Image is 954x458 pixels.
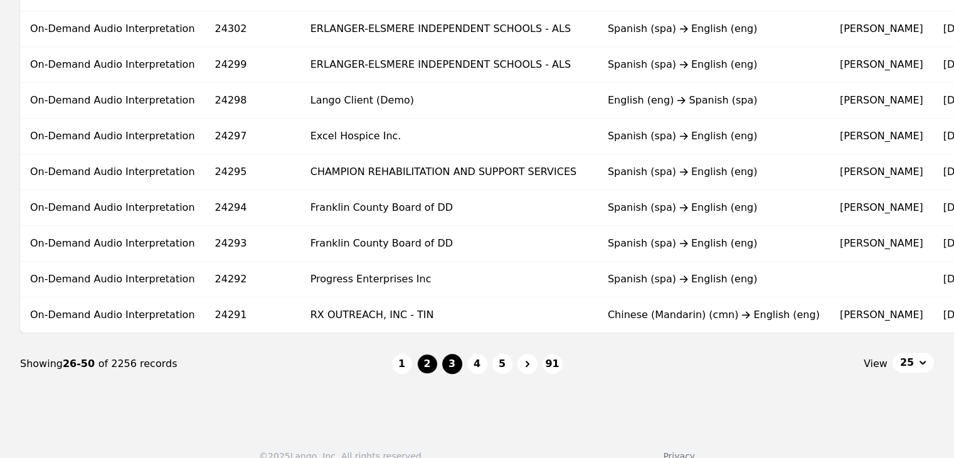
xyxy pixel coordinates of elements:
[20,119,205,154] td: On-Demand Audio Interpretation
[300,226,598,262] td: Franklin County Board of DD
[205,190,300,226] td: 24294
[608,129,820,144] div: Spanish (spa) English (eng)
[830,297,933,333] td: [PERSON_NAME]
[300,119,598,154] td: Excel Hospice Inc.
[300,297,598,333] td: RX OUTREACH, INC - TIN
[20,154,205,190] td: On-Demand Audio Interpretation
[300,47,598,83] td: ERLANGER-ELSMERE INDEPENDENT SCHOOLS - ALS
[205,47,300,83] td: 24299
[543,354,563,374] button: 91
[608,93,820,108] div: English (eng) Spanish (spa)
[20,226,205,262] td: On-Demand Audio Interpretation
[300,11,598,47] td: ERLANGER-ELSMERE INDEPENDENT SCHOOLS - ALS
[467,354,487,374] button: 4
[392,354,412,374] button: 1
[20,11,205,47] td: On-Demand Audio Interpretation
[900,355,914,370] span: 25
[20,83,205,119] td: On-Demand Audio Interpretation
[492,354,512,374] button: 5
[608,57,820,72] div: Spanish (spa) English (eng)
[20,190,205,226] td: On-Demand Audio Interpretation
[205,262,300,297] td: 24292
[205,154,300,190] td: 24295
[205,119,300,154] td: 24297
[893,353,934,373] button: 25
[20,333,934,395] nav: Page navigation
[63,358,98,370] span: 26-50
[205,83,300,119] td: 24298
[608,164,820,179] div: Spanish (spa) English (eng)
[830,47,933,83] td: [PERSON_NAME]
[608,200,820,215] div: Spanish (spa) English (eng)
[205,11,300,47] td: 24302
[608,21,820,36] div: Spanish (spa) English (eng)
[20,262,205,297] td: On-Demand Audio Interpretation
[20,356,392,371] div: Showing of 2256 records
[608,236,820,251] div: Spanish (spa) English (eng)
[300,262,598,297] td: Progress Enterprises Inc
[20,47,205,83] td: On-Demand Audio Interpretation
[830,119,933,154] td: [PERSON_NAME]
[830,190,933,226] td: [PERSON_NAME]
[300,190,598,226] td: Franklin County Board of DD
[300,83,598,119] td: Lango Client (Demo)
[205,297,300,333] td: 24291
[300,154,598,190] td: CHAMPION REHABILITATION AND SUPPORT SERVICES
[20,297,205,333] td: On-Demand Audio Interpretation
[864,356,888,371] span: View
[830,11,933,47] td: [PERSON_NAME]
[442,354,462,374] button: 3
[205,226,300,262] td: 24293
[830,154,933,190] td: [PERSON_NAME]
[830,226,933,262] td: [PERSON_NAME]
[608,307,820,322] div: Chinese (Mandarin) (cmn) English (eng)
[608,272,820,287] div: Spanish (spa) English (eng)
[830,83,933,119] td: [PERSON_NAME]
